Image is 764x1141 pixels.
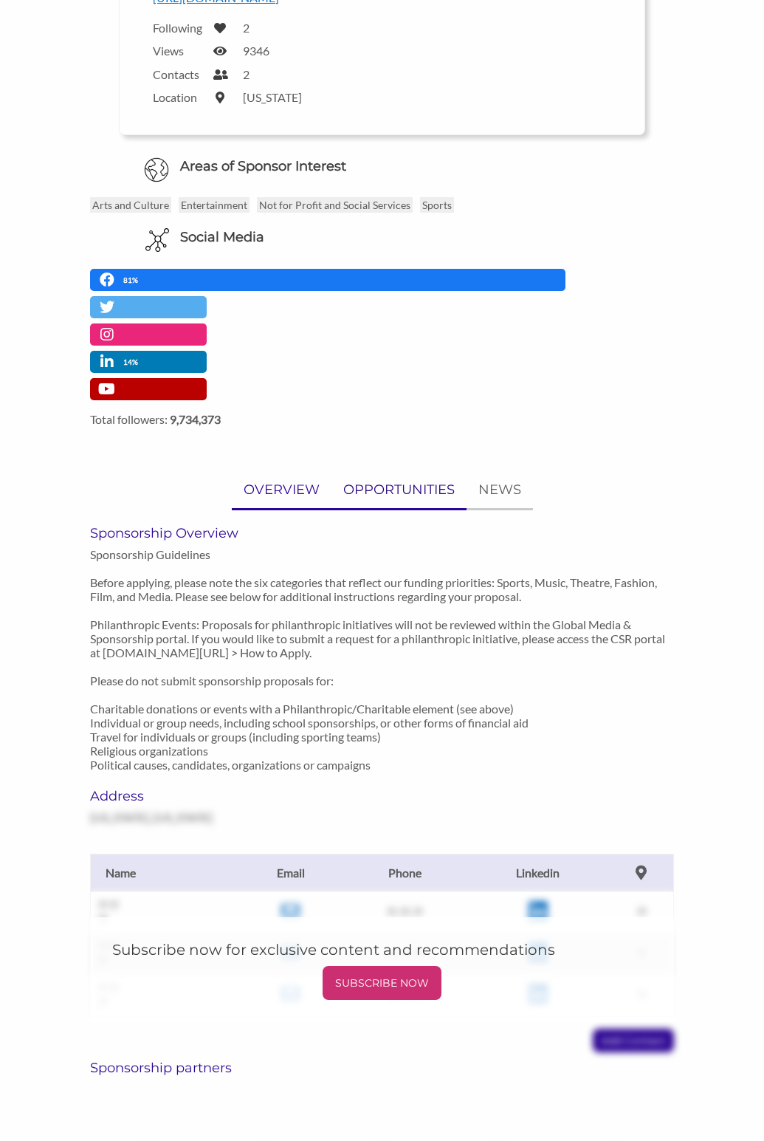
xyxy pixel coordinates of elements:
label: Views [153,44,204,58]
p: OVERVIEW [244,479,320,501]
label: Location [153,90,204,104]
label: 2 [243,21,249,35]
img: Globe Icon [144,157,169,182]
p: Entertainment [179,197,249,213]
label: Contacts [153,67,204,81]
h6: Sponsorship partners [90,1060,674,1076]
p: Sports [420,197,454,213]
p: NEWS [478,479,521,501]
label: Following [153,21,204,35]
p: 81% [123,273,142,287]
h6: Sponsorship Overview [90,525,674,541]
p: Sponsorship Guidelines Before applying, please note the six categories that reflect our funding p... [90,547,674,772]
h5: Subscribe now for exclusive content and recommendations [112,939,652,960]
th: Linkedin [467,854,610,891]
label: [US_STATE] [243,90,302,104]
a: SUBSCRIBE NOW [112,966,652,1000]
th: Name [90,854,238,891]
label: 2 [243,67,249,81]
p: Arts and Culture [90,197,171,213]
h6: Social Media [180,228,264,247]
th: Email [238,854,343,891]
p: OPPORTUNITIES [343,479,455,501]
p: SUBSCRIBE NOW [328,972,436,994]
label: Total followers: [90,412,674,426]
label: 9346 [243,44,269,58]
img: Social Media Icon [145,228,169,252]
h6: Address [90,788,270,804]
th: Phone [343,854,467,891]
p: Not for Profit and Social Services [257,197,413,213]
h6: Areas of Sponsor Interest [79,157,685,176]
strong: 9,734,373 [170,412,221,426]
p: 14% [123,355,142,369]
